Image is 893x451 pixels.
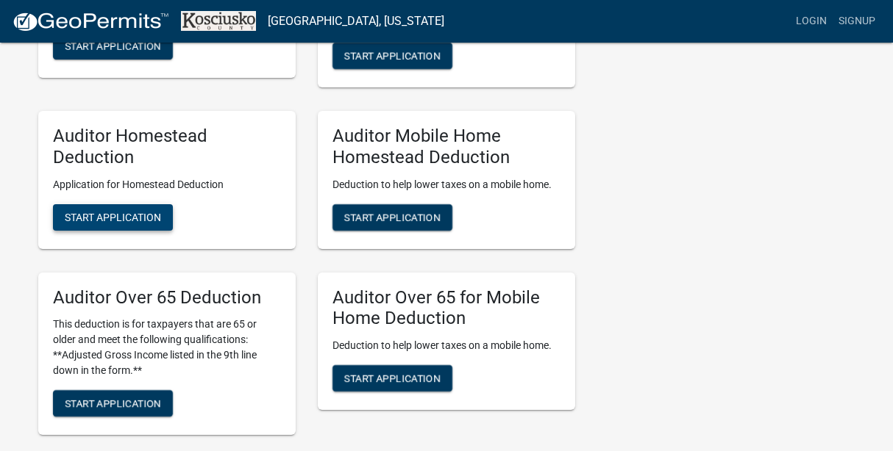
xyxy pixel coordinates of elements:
[53,126,281,168] h5: Auditor Homestead Deduction
[332,43,452,69] button: Start Application
[332,287,561,330] h5: Auditor Over 65 for Mobile Home Deduction
[332,204,452,231] button: Start Application
[53,204,173,231] button: Start Application
[53,33,173,59] button: Start Application
[344,211,441,223] span: Start Application
[53,287,281,309] h5: Auditor Over 65 Deduction
[332,365,452,392] button: Start Application
[53,177,281,192] p: Application for Homestead Deduction
[65,397,161,409] span: Start Application
[268,9,444,34] a: [GEOGRAPHIC_DATA], [US_STATE]
[65,40,161,51] span: Start Application
[332,338,561,353] p: Deduction to help lower taxes on a mobile home.
[65,211,161,223] span: Start Application
[181,11,256,31] img: Kosciusko County, Indiana
[833,7,881,35] a: Signup
[332,177,561,192] p: Deduction to help lower taxes on a mobile home.
[53,317,281,378] p: This deduction is for taxpayers that are 65 or older and meet the following qualifications: **Adj...
[344,49,441,61] span: Start Application
[344,372,441,384] span: Start Application
[53,390,173,416] button: Start Application
[790,7,833,35] a: Login
[332,126,561,168] h5: Auditor Mobile Home Homestead Deduction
